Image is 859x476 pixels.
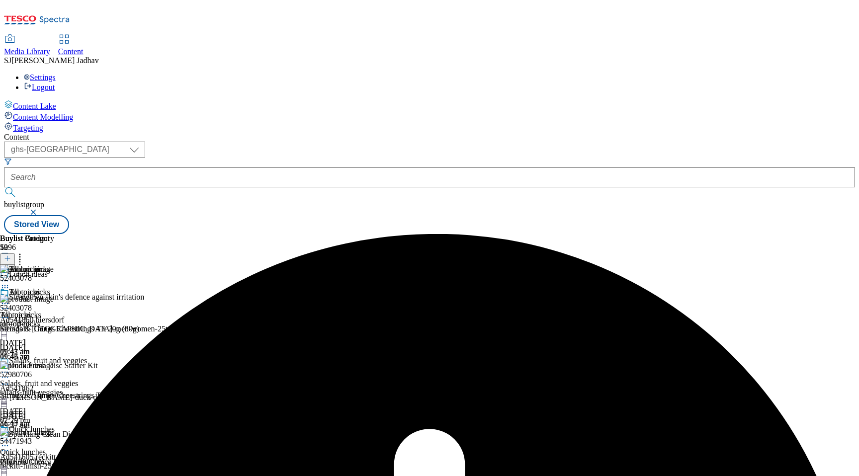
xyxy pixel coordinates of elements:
div: Content [4,133,855,142]
a: Media Library [4,35,50,56]
a: Logout [24,83,55,91]
a: Settings [24,73,56,81]
span: buylistgroup [4,200,44,209]
span: SJ [4,56,11,65]
a: Content [58,35,84,56]
button: Stored View [4,215,69,234]
svg: Search Filters [4,158,12,165]
span: Targeting [13,124,43,132]
span: Content Modelling [13,113,73,121]
a: Content Lake [4,100,855,111]
span: Content [58,47,84,56]
span: Content Lake [13,102,56,110]
a: Content Modelling [4,111,855,122]
input: Search [4,167,855,187]
span: [PERSON_NAME] Jadhav [11,56,99,65]
a: Targeting [4,122,855,133]
span: Media Library [4,47,50,56]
